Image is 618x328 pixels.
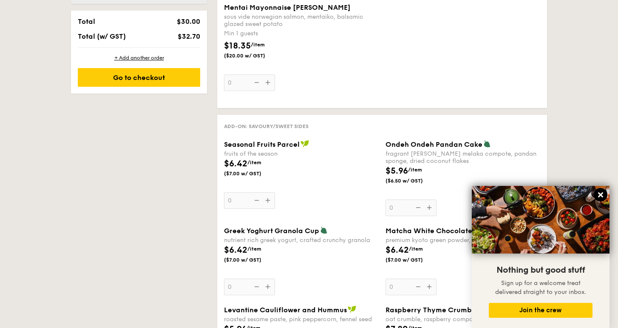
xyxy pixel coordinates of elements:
[386,237,540,244] div: premium kyoto green powder, white chocolate
[386,227,509,235] span: Matcha White Chocolate Croissants
[386,316,540,323] div: oat crumble, raspberry compote, thyme
[224,316,379,323] div: roasted sesame paste, pink peppercorn, fennel seed
[386,257,443,263] span: ($7.00 w/ GST)
[78,54,200,61] div: + Add another order
[224,41,251,51] span: $18.35
[224,159,247,169] span: $6.42
[78,68,200,87] div: Go to checkout
[386,140,482,148] span: Ondeh Ondeh Pandan Cake
[177,17,200,26] span: $30.00
[386,245,409,255] span: $6.42
[224,170,282,177] span: ($7.00 w/ GST)
[224,245,247,255] span: $6.42
[178,32,200,40] span: $32.70
[495,280,586,296] span: Sign up for a welcome treat delivered straight to your inbox.
[224,237,379,244] div: nutrient rich greek yogurt, crafted crunchy granola
[224,257,282,263] span: ($7.00 w/ GST)
[408,167,422,173] span: /item
[489,303,592,318] button: Join the crew
[483,140,491,148] img: icon-vegetarian.fe4039eb.svg
[386,306,478,314] span: Raspberry Thyme Crumble
[224,52,282,59] span: ($20.00 w/ GST)
[247,246,261,252] span: /item
[300,140,309,148] img: icon-vegan.f8ff3823.svg
[224,13,379,28] div: sous vide norwegian salmon, mentaiko, balsamic glazed sweet potato
[320,226,328,234] img: icon-vegetarian.fe4039eb.svg
[251,42,265,48] span: /item
[224,29,379,38] div: Min 1 guests
[386,177,443,184] span: ($6.50 w/ GST)
[496,265,585,275] span: Nothing but good stuff
[224,150,379,157] div: fruits of the season
[224,140,300,148] span: Seasonal Fruits Parcel
[594,188,607,202] button: Close
[247,160,261,165] span: /item
[224,3,351,11] span: Mentai Mayonnaise [PERSON_NAME]
[409,246,423,252] span: /item
[78,32,126,40] span: Total (w/ GST)
[224,227,319,235] span: Greek Yoghurt Granola Cup
[472,186,609,254] img: DSC07876-Edit02-Large.jpeg
[386,166,408,176] span: $5.96
[78,17,95,26] span: Total
[348,305,356,313] img: icon-vegan.f8ff3823.svg
[224,123,309,129] span: Add-on: Savoury/Sweet Sides
[386,150,540,165] div: fragrant [PERSON_NAME] melaka compote, pandan sponge, dried coconut flakes
[224,306,347,314] span: Levantine Cauliflower and Hummus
